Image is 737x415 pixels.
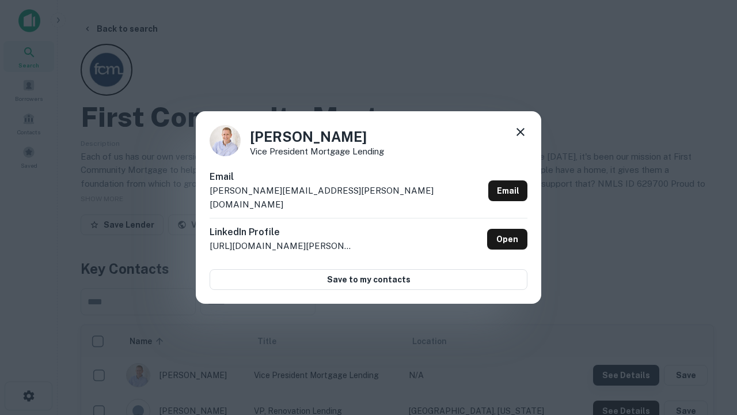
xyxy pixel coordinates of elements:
h6: Email [210,170,484,184]
p: [PERSON_NAME][EMAIL_ADDRESS][PERSON_NAME][DOMAIN_NAME] [210,184,484,211]
p: Vice President Mortgage Lending [250,147,384,156]
iframe: Chat Widget [679,286,737,341]
p: [URL][DOMAIN_NAME][PERSON_NAME] [210,239,354,253]
h6: LinkedIn Profile [210,225,354,239]
h4: [PERSON_NAME] [250,126,384,147]
a: Open [487,229,527,250]
button: Save to my contacts [210,269,527,290]
a: Email [488,180,527,201]
img: 1520878720083 [210,125,241,156]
